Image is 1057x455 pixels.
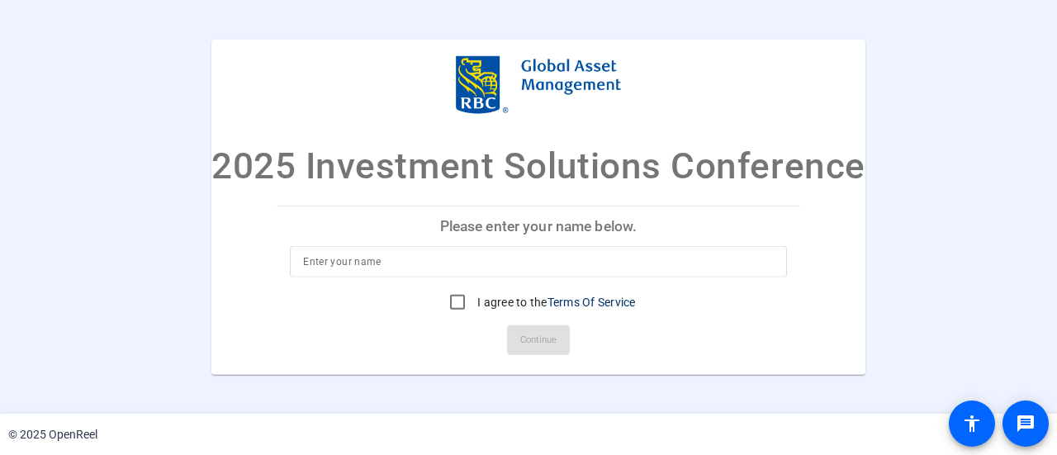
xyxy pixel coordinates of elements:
[962,414,982,434] mat-icon: accessibility
[474,294,636,310] label: I agree to the
[456,55,621,113] img: company-logo
[211,138,865,192] p: 2025 Investment Solutions Conference
[277,206,799,245] p: Please enter your name below.
[547,296,636,309] a: Terms Of Service
[1016,414,1036,434] mat-icon: message
[303,252,773,272] input: Enter your name
[8,426,97,443] div: © 2025 OpenReel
